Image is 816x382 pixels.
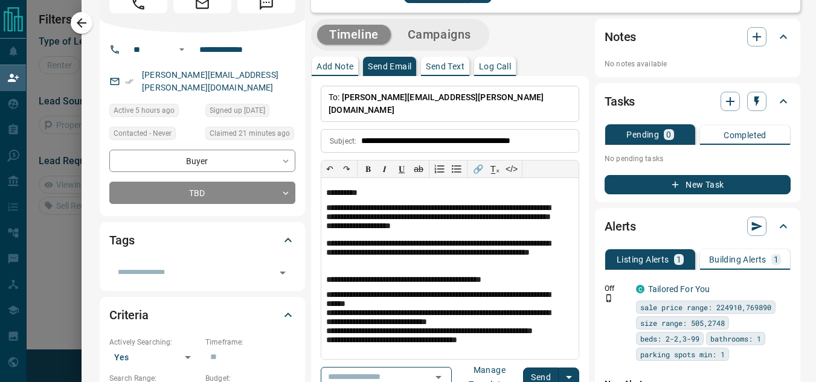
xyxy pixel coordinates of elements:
[636,285,644,293] div: condos.ca
[605,175,791,194] button: New Task
[316,62,353,71] p: Add Note
[359,161,376,177] button: 𝐁
[605,22,791,51] div: Notes
[605,150,791,168] p: No pending tasks
[368,62,411,71] p: Send Email
[329,92,544,115] span: [PERSON_NAME][EMAIL_ADDRESS][PERSON_NAME][DOMAIN_NAME]
[774,255,779,264] p: 1
[114,127,172,139] span: Contacted - Never
[175,42,189,57] button: Open
[410,161,427,177] button: ab
[414,164,423,174] s: ab
[109,104,199,121] div: Mon Aug 18 2025
[640,333,699,345] span: beds: 2-2,3-99
[321,86,579,122] p: To:
[109,182,295,204] div: TBD
[666,130,671,139] p: 0
[626,130,659,139] p: Pending
[710,333,761,345] span: bathrooms: 1
[142,70,278,92] a: [PERSON_NAME][EMAIL_ADDRESS][PERSON_NAME][DOMAIN_NAME]
[605,87,791,116] div: Tasks
[479,62,511,71] p: Log Call
[448,161,465,177] button: Bullet list
[114,104,175,116] span: Active 5 hours ago
[724,131,766,139] p: Completed
[109,337,199,348] p: Actively Searching:
[648,284,710,294] a: Tailored For You
[640,317,725,329] span: size range: 505,2748
[393,161,410,177] button: 𝐔
[605,212,791,241] div: Alerts
[338,161,355,177] button: ↷
[330,136,356,147] p: Subject:
[376,161,393,177] button: 𝑰
[205,104,295,121] div: Sat Aug 09 2025
[205,337,295,348] p: Timeframe:
[205,127,295,144] div: Mon Aug 18 2025
[210,127,290,139] span: Claimed 21 minutes ago
[605,59,791,69] p: No notes available
[426,62,464,71] p: Send Text
[109,301,295,329] div: Criteria
[605,217,636,236] h2: Alerts
[605,294,613,302] svg: Push Notification Only
[676,255,681,264] p: 1
[709,255,766,264] p: Building Alerts
[617,255,669,264] p: Listing Alerts
[399,164,405,174] span: 𝐔
[210,104,265,116] span: Signed up [DATE]
[109,305,149,325] h2: Criteria
[274,264,291,281] button: Open
[469,161,486,177] button: 🔗
[605,283,629,294] p: Off
[109,231,134,250] h2: Tags
[486,161,503,177] button: T̲ₓ
[503,161,520,177] button: </>
[317,25,391,45] button: Timeline
[431,161,448,177] button: Numbered list
[125,77,133,86] svg: Email Verified
[109,150,295,172] div: Buyer
[396,25,483,45] button: Campaigns
[640,348,725,360] span: parking spots min: 1
[640,301,771,313] span: sale price range: 224910,769890
[109,348,199,367] div: Yes
[605,92,635,111] h2: Tasks
[321,161,338,177] button: ↶
[605,27,636,46] h2: Notes
[109,226,295,255] div: Tags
